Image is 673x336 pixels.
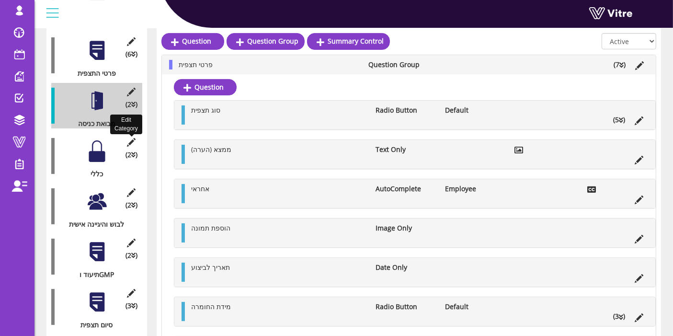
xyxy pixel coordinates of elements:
[608,115,630,125] li: (5 )
[125,301,137,311] span: (3 )
[371,184,441,194] li: AutoComplete
[125,49,137,59] span: (6 )
[227,33,305,49] a: Question Group
[51,320,135,330] div: סיום תצפית
[371,302,441,312] li: Radio Button
[364,60,435,70] li: Question Group
[191,302,231,311] span: מידת החומרה
[110,115,142,134] div: Edit Category
[191,184,209,193] span: אחראי
[371,145,441,154] li: Text Only
[371,105,441,115] li: Radio Button
[125,150,137,160] span: (2 )
[174,79,237,95] a: Question
[609,60,630,70] li: (7 )
[371,223,441,233] li: Image Only
[51,69,135,78] div: פרטי התצפית
[440,184,510,194] li: Employee
[191,263,230,272] span: תאריך לביצוע
[125,100,137,109] span: (2 )
[608,312,630,321] li: (3 )
[191,145,231,154] span: ממצא (הערה)
[191,105,220,115] span: סוג תצפית
[440,302,510,312] li: Default
[125,200,137,210] span: (2 )
[51,270,135,279] div: תיעוד וGMP
[191,223,230,232] span: הוספת תמונה
[125,251,137,260] span: (2 )
[51,220,135,229] div: לבוש והיגיינה אישית
[179,60,213,69] span: פרטי תצפית
[440,105,510,115] li: Default
[371,263,441,272] li: Date Only
[307,33,390,49] a: Summary Control
[51,169,135,179] div: כללי
[51,119,135,128] div: מבואת כניסה
[161,33,224,49] a: Question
